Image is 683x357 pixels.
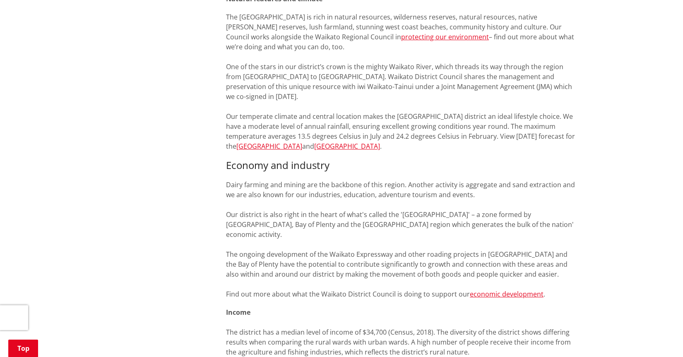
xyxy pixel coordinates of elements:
iframe: Messenger Launcher [645,322,675,352]
a: Top [8,340,38,357]
span: Our temperate climate and central location makes the [GEOGRAPHIC_DATA] district an ideal lifestyl... [226,112,575,151]
a: [GEOGRAPHIC_DATA] [236,142,302,151]
h3: Economy and industry [226,159,579,171]
p: The [GEOGRAPHIC_DATA] is rich in natural resources, wilderness reserves, natural resources, nativ... [226,12,579,151]
strong: Income [226,308,250,317]
span: and [302,142,314,151]
a: economic development [470,289,544,299]
p: Dairy farming and mining are the backbone of this region. Another activity is aggregate and sand ... [226,180,579,299]
a: [GEOGRAPHIC_DATA] [314,142,380,151]
span: . [380,142,382,151]
a: protecting our environment [401,32,489,41]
